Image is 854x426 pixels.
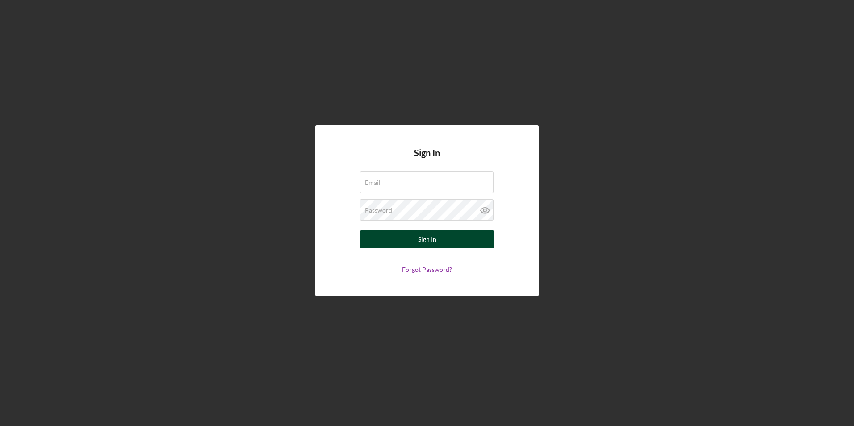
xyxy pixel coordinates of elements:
[402,266,452,273] a: Forgot Password?
[360,230,494,248] button: Sign In
[414,148,440,171] h4: Sign In
[365,207,392,214] label: Password
[365,179,381,186] label: Email
[418,230,436,248] div: Sign In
